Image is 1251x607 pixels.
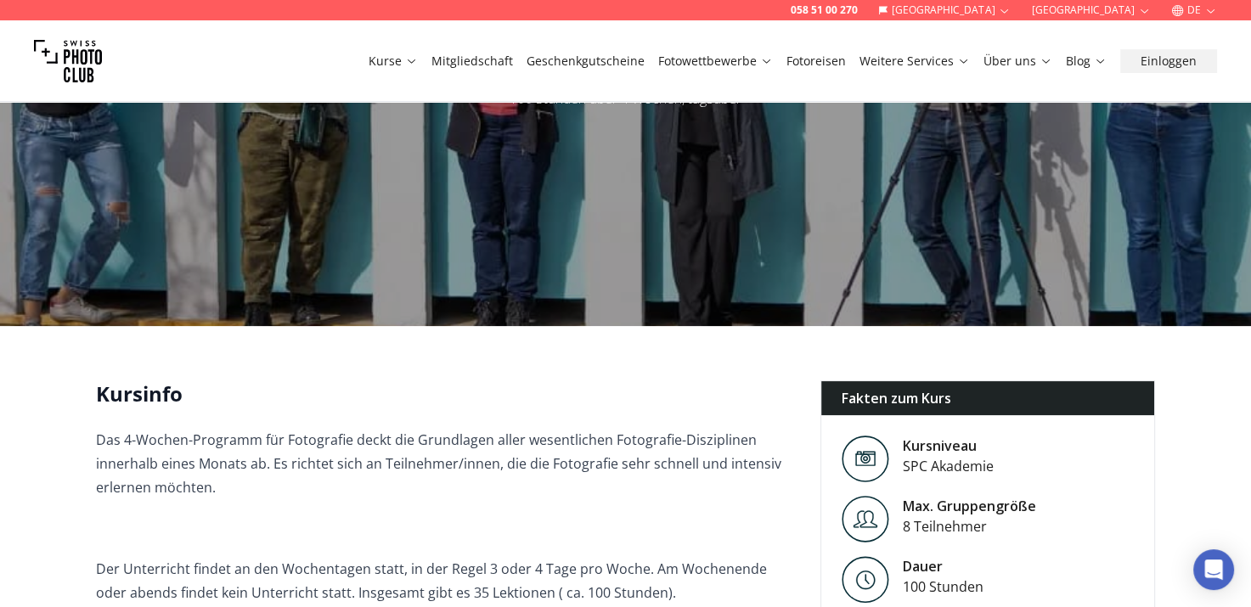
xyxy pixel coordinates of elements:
button: Blog [1059,49,1113,73]
img: Level [842,436,889,482]
p: Der Unterricht findet an den Wochentagen statt, in der Regel 3 oder 4 Tage pro Woche. Am Wochenen... [96,557,793,604]
a: Über uns [983,53,1052,70]
button: Fotoreisen [780,49,853,73]
a: Geschenkgutscheine [527,53,645,70]
div: 8 Teilnehmer [903,516,1036,537]
a: 058 51 00 270 [791,3,858,17]
div: Kursniveau [903,436,994,456]
button: Fotowettbewerbe [651,49,780,73]
div: 100 Stunden [903,576,983,597]
button: Einloggen [1120,49,1217,73]
div: SPC Akademie [903,456,994,476]
img: Swiss photo club [34,27,102,95]
div: Dauer [903,556,983,576]
button: Kurse [362,49,425,73]
p: Das 4-Wochen-Programm für Fotografie deckt die Grundlagen aller wesentlichen Fotografie-Disziplin... [96,428,793,499]
button: Über uns [977,49,1059,73]
div: Max. Gruppengröße [903,496,1036,516]
h2: Kursinfo [96,380,793,407]
a: Mitgliedschaft [431,53,513,70]
button: Geschenkgutscheine [520,49,651,73]
div: Open Intercom Messenger [1193,549,1234,590]
a: Blog [1066,53,1107,70]
img: Level [842,496,889,542]
a: Weitere Services [859,53,970,70]
div: Fakten zum Kurs [821,381,1155,415]
a: Fotoreisen [786,53,846,70]
button: Weitere Services [853,49,977,73]
a: Kurse [369,53,418,70]
button: Mitgliedschaft [425,49,520,73]
a: Fotowettbewerbe [658,53,773,70]
img: Level [842,556,889,603]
